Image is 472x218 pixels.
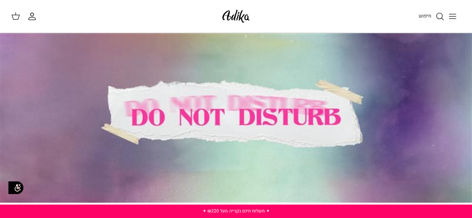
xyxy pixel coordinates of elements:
a: חיפוש [419,12,444,21]
a: ✦ משלוח חינם בקנייה מעל ₪220 ✦ [203,208,270,214]
img: Adika IL [220,7,252,25]
span: חיפוש [419,12,431,19]
img: accessibility_icon02.svg [6,177,26,198]
button: Toggle menu [444,8,461,25]
a: החשבון שלי [28,12,40,21]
